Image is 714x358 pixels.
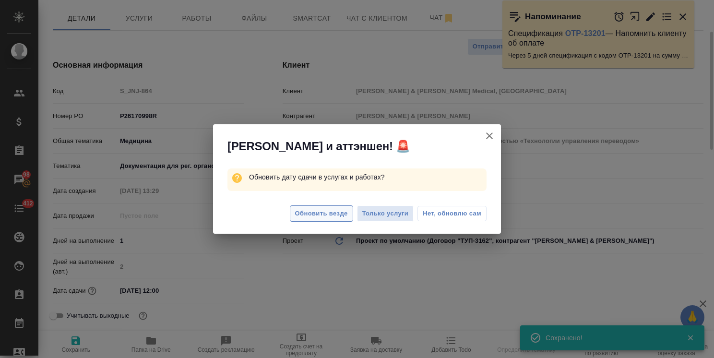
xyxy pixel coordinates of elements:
[249,168,487,186] p: Обновить дату сдачи в услугах и работах?
[362,208,409,219] span: Только услуги
[423,209,481,218] span: Нет, обновлю сам
[227,139,410,154] span: [PERSON_NAME] и аттэншен! 🚨
[290,205,353,222] button: Обновить везде
[295,208,348,219] span: Обновить везде
[417,206,487,221] button: Нет, обновлю сам
[357,205,414,222] button: Только услуги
